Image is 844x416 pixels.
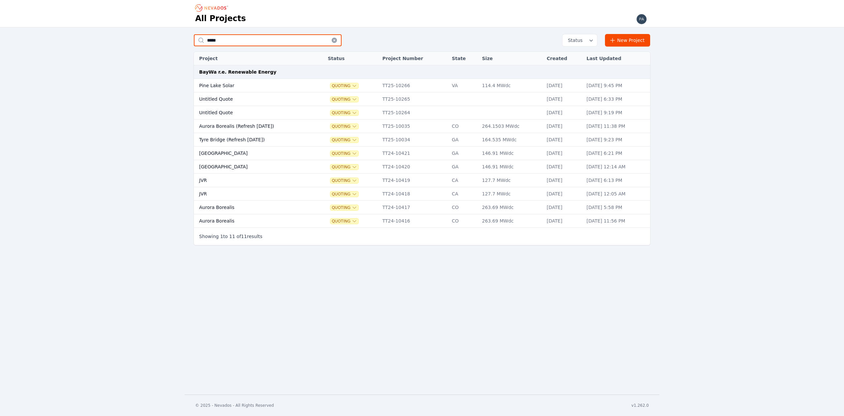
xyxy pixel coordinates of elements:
[479,160,543,174] td: 146.91 MWdc
[379,133,449,147] td: TT25-10034
[448,79,479,92] td: VA
[379,52,449,65] th: Project Number
[194,160,315,174] td: [GEOGRAPHIC_DATA]
[194,214,650,228] tr: Aurora BorealisQuotingTT24-10416CO263.69 MWdc[DATE][DATE] 11:56 PM
[543,214,583,228] td: [DATE]
[229,234,235,239] span: 11
[448,187,479,201] td: CA
[448,201,479,214] td: CO
[330,219,358,224] button: Quoting
[194,106,650,120] tr: Untitled QuoteQuotingTT25-10264[DATE][DATE] 9:19 PM
[543,187,583,201] td: [DATE]
[194,120,315,133] td: Aurora Borealis (Refresh [DATE])
[194,201,315,214] td: Aurora Borealis
[379,147,449,160] td: TT24-10421
[379,174,449,187] td: TT24-10419
[194,133,315,147] td: Tyre Bridge (Refresh [DATE])
[379,214,449,228] td: TT24-10416
[379,160,449,174] td: TT24-10420
[194,133,650,147] tr: Tyre Bridge (Refresh [DATE])QuotingTT25-10034GA164.535 MWdc[DATE][DATE] 9:23 PM
[194,174,650,187] tr: JVRQuotingTT24-10419CA127.7 MWdc[DATE][DATE] 6:13 PM
[479,187,543,201] td: 127.7 MWdc
[194,187,315,201] td: JVR
[583,133,650,147] td: [DATE] 9:23 PM
[543,147,583,160] td: [DATE]
[330,191,358,197] span: Quoting
[379,92,449,106] td: TT25-10265
[194,92,315,106] td: Untitled Quote
[479,52,543,65] th: Size
[448,133,479,147] td: GA
[583,52,650,65] th: Last Updated
[330,83,358,88] button: Quoting
[194,147,315,160] td: [GEOGRAPHIC_DATA]
[194,79,315,92] td: Pine Lake Solar
[479,133,543,147] td: 164.535 MWdc
[194,65,650,79] td: BayWa r.e. Renewable Energy
[562,34,597,46] button: Status
[220,234,223,239] span: 1
[194,214,315,228] td: Aurora Borealis
[448,52,479,65] th: State
[199,233,262,240] p: Showing to of results
[479,120,543,133] td: 264.1503 MWdc
[324,52,379,65] th: Status
[583,106,650,120] td: [DATE] 9:19 PM
[583,187,650,201] td: [DATE] 12:05 AM
[194,92,650,106] tr: Untitled QuoteQuotingTT25-10265[DATE][DATE] 6:33 PM
[195,3,230,13] nav: Breadcrumb
[583,214,650,228] td: [DATE] 11:56 PM
[543,120,583,133] td: [DATE]
[448,120,479,133] td: CO
[479,147,543,160] td: 146.91 MWdc
[583,79,650,92] td: [DATE] 9:45 PM
[379,79,449,92] td: TT25-10266
[543,106,583,120] td: [DATE]
[330,164,358,170] span: Quoting
[194,106,315,120] td: Untitled Quote
[195,13,246,24] h1: All Projects
[543,92,583,106] td: [DATE]
[379,120,449,133] td: TT25-10035
[330,97,358,102] button: Quoting
[194,79,650,92] tr: Pine Lake SolarQuotingTT25-10266VA114.4 MWdc[DATE][DATE] 9:45 PM
[543,133,583,147] td: [DATE]
[448,147,479,160] td: GA
[330,110,358,116] button: Quoting
[543,52,583,65] th: Created
[194,52,315,65] th: Project
[330,124,358,129] button: Quoting
[583,160,650,174] td: [DATE] 12:14 AM
[583,120,650,133] td: [DATE] 11:38 PM
[330,151,358,156] button: Quoting
[194,160,650,174] tr: [GEOGRAPHIC_DATA]QuotingTT24-10420GA146.91 MWdc[DATE][DATE] 12:14 AM
[330,137,358,143] button: Quoting
[479,201,543,214] td: 263.69 MWdc
[479,79,543,92] td: 114.4 MWdc
[583,201,650,214] td: [DATE] 5:58 PM
[195,403,274,408] div: © 2025 - Nevados - All Rights Reserved
[194,147,650,160] tr: [GEOGRAPHIC_DATA]QuotingTT24-10421GA146.91 MWdc[DATE][DATE] 6:21 PM
[543,201,583,214] td: [DATE]
[194,187,650,201] tr: JVRQuotingTT24-10418CA127.7 MWdc[DATE][DATE] 12:05 AM
[479,214,543,228] td: 263.69 MWdc
[448,214,479,228] td: CO
[330,178,358,183] button: Quoting
[379,187,449,201] td: TT24-10418
[194,201,650,214] tr: Aurora BorealisQuotingTT24-10417CO263.69 MWdc[DATE][DATE] 5:58 PM
[583,174,650,187] td: [DATE] 6:13 PM
[330,205,358,210] button: Quoting
[583,147,650,160] td: [DATE] 6:21 PM
[605,34,650,47] a: New Project
[565,37,583,44] span: Status
[543,79,583,92] td: [DATE]
[636,14,647,24] img: paul.mcmillan@nevados.solar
